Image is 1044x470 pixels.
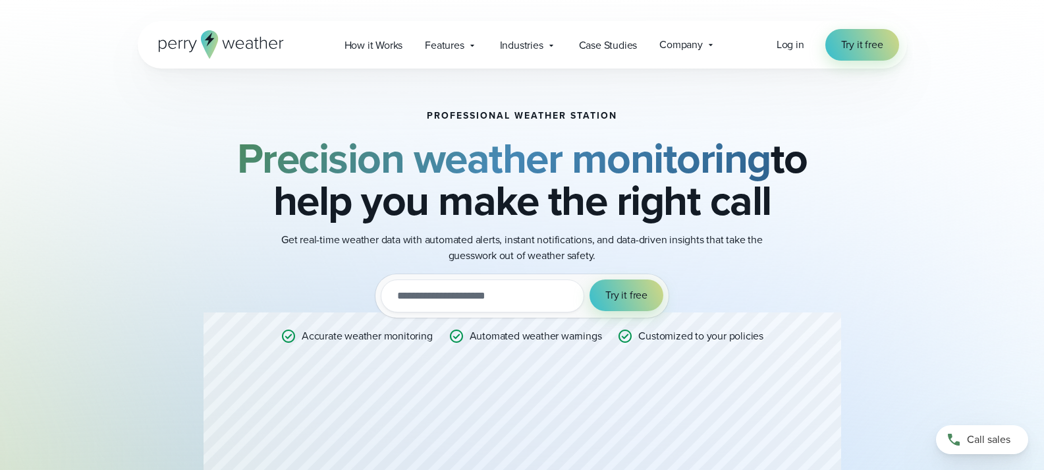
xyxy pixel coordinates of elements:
span: Industries [500,38,543,53]
span: Call sales [967,432,1010,448]
span: Log in [777,37,804,52]
span: Features [425,38,464,53]
p: Get real-time weather data with automated alerts, instant notifications, and data-driven insights... [259,232,786,264]
p: Customized to your policies [638,328,763,344]
a: Case Studies [568,32,649,59]
a: Try it free [825,29,899,61]
span: Company [659,37,703,53]
span: Try it free [605,287,647,303]
p: Automated weather warnings [470,328,602,344]
strong: Precision weather monitoring [237,127,771,189]
button: Try it free [590,279,663,311]
p: Accurate weather monitoring [302,328,433,344]
span: Case Studies [579,38,638,53]
span: Try it free [841,37,883,53]
a: How it Works [333,32,414,59]
h2: to help you make the right call [204,137,841,221]
span: How it Works [344,38,403,53]
a: Call sales [936,425,1028,454]
h1: Professional Weather Station [427,111,617,121]
a: Log in [777,37,804,53]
